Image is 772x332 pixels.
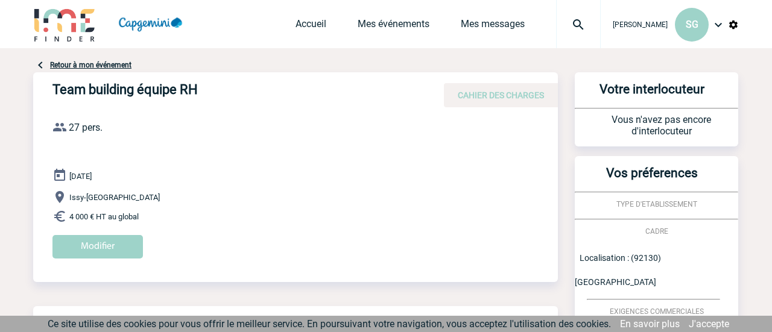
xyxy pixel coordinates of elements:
[689,318,729,330] a: J'accepte
[612,114,711,137] span: Vous n'avez pas encore d'interlocuteur
[69,212,139,221] span: 4 000 € HT au global
[580,82,724,108] h3: Votre interlocuteur
[358,18,429,35] a: Mes événements
[296,18,326,35] a: Accueil
[461,18,525,35] a: Mes messages
[645,227,668,236] span: CADRE
[620,318,680,330] a: En savoir plus
[580,166,724,192] h3: Vos préferences
[69,172,92,181] span: [DATE]
[52,82,414,102] h4: Team building équipe RH
[69,193,160,202] span: Issy-[GEOGRAPHIC_DATA]
[686,19,698,30] span: SG
[613,20,668,29] span: [PERSON_NAME]
[610,307,704,316] span: EXIGENCES COMMERCIALES
[616,200,697,208] span: TYPE D'ETABLISSEMENT
[48,318,611,330] span: Ce site utilise des cookies pour vous offrir le meilleur service. En poursuivant votre navigation...
[50,61,131,69] a: Retour à mon événement
[575,253,661,287] span: Localisation : (92130) [GEOGRAPHIC_DATA]
[33,7,96,42] img: IME-Finder
[52,235,143,258] input: Modifier
[69,122,103,133] span: 27 pers.
[458,90,544,100] span: CAHIER DES CHARGES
